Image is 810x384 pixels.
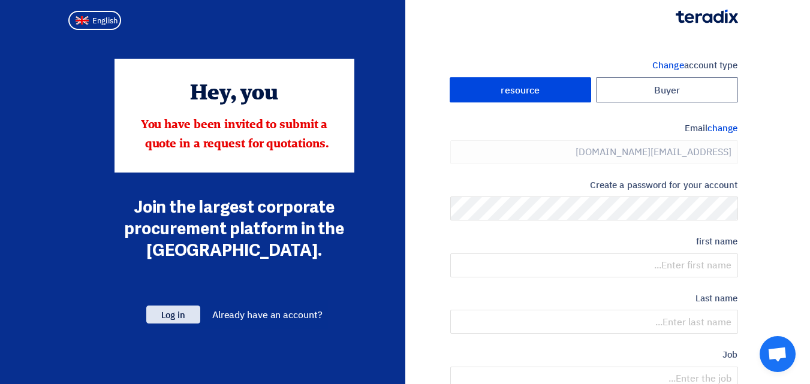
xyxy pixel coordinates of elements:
font: Buyer [654,83,680,97]
font: account type [684,59,738,72]
font: Hey, you [190,83,278,105]
font: Job [722,348,737,361]
img: en-US.png [76,16,89,25]
font: Create a password for your account [590,179,738,192]
font: Last name [695,292,738,305]
a: Log in [146,308,200,322]
font: Already have an account? [212,308,323,322]
font: first name [696,235,738,248]
input: Enter your work email... [450,140,738,164]
font: Log in [161,309,185,322]
button: English [68,11,121,30]
div: Open chat [760,336,796,372]
font: Change [652,59,683,72]
font: Join the largest corporate procurement platform in the [GEOGRAPHIC_DATA]. [124,197,344,261]
font: resource [501,83,540,97]
img: Teradix logo [676,10,738,23]
font: English [92,15,118,26]
input: Enter first name... [450,253,738,277]
input: Enter last name... [450,310,738,334]
font: You have been invited to submit a quote in a request for quotations. [141,119,330,150]
font: change [707,122,737,135]
font: Email [685,122,707,135]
